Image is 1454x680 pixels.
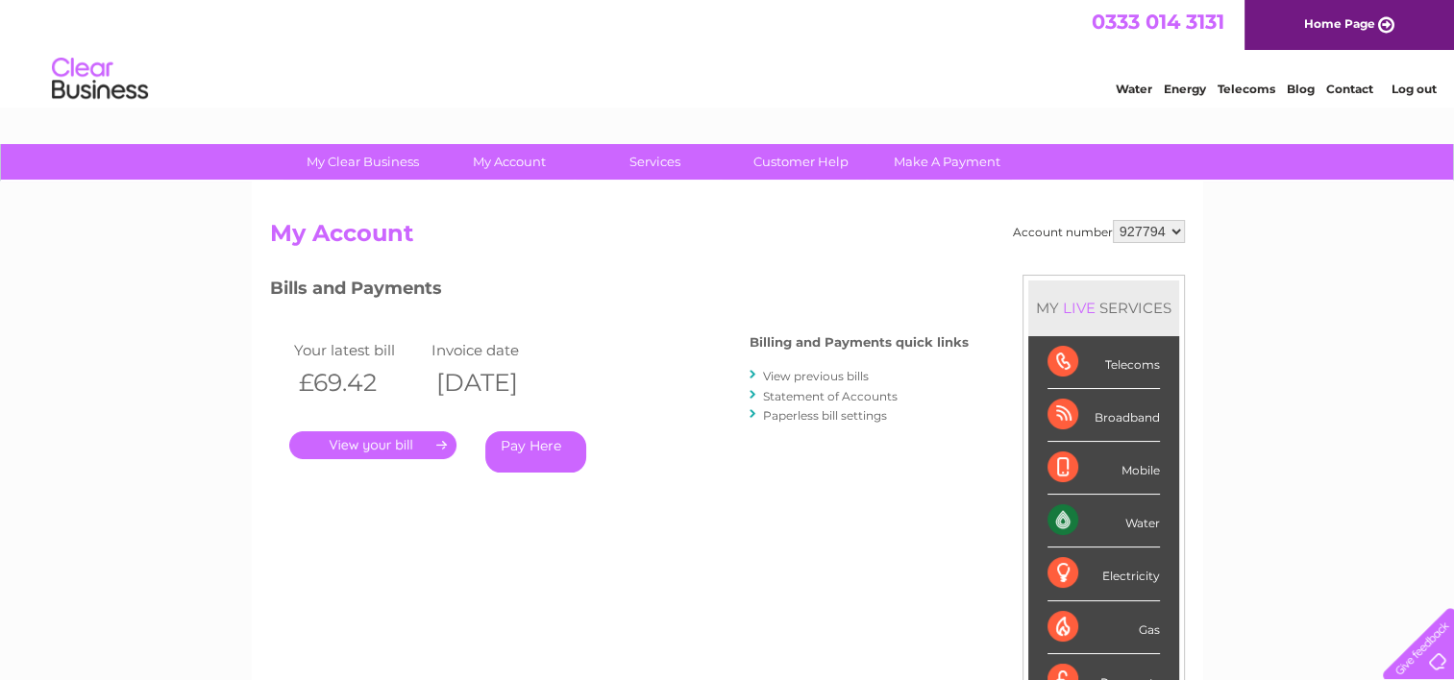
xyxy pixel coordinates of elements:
[427,363,565,402] th: [DATE]
[722,144,880,180] a: Customer Help
[576,144,734,180] a: Services
[1164,82,1206,96] a: Energy
[1047,547,1160,600] div: Electricity
[1059,299,1099,317] div: LIVE
[270,220,1185,256] h2: My Account
[1218,82,1275,96] a: Telecoms
[750,335,969,350] h4: Billing and Payments quick links
[430,144,588,180] a: My Account
[1028,280,1179,335] div: MY SERVICES
[1116,82,1152,96] a: Water
[289,337,428,363] td: Your latest bill
[1326,82,1373,96] a: Contact
[763,389,898,403] a: Statement of Accounts
[289,431,456,459] a: .
[1287,82,1315,96] a: Blog
[270,275,969,308] h3: Bills and Payments
[1047,389,1160,442] div: Broadband
[51,50,149,109] img: logo.png
[1391,82,1436,96] a: Log out
[1013,220,1185,243] div: Account number
[427,337,565,363] td: Invoice date
[1047,336,1160,389] div: Telecoms
[763,369,869,383] a: View previous bills
[289,363,428,402] th: £69.42
[868,144,1026,180] a: Make A Payment
[1047,601,1160,654] div: Gas
[485,431,586,473] a: Pay Here
[763,408,887,423] a: Paperless bill settings
[274,11,1182,93] div: Clear Business is a trading name of Verastar Limited (registered in [GEOGRAPHIC_DATA] No. 3667643...
[283,144,442,180] a: My Clear Business
[1092,10,1224,34] a: 0333 014 3131
[1047,495,1160,547] div: Water
[1047,442,1160,495] div: Mobile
